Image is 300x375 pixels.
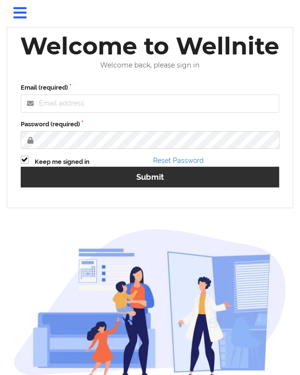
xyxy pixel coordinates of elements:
[154,157,204,164] a: Reset Password
[21,120,279,129] label: Password (required)
[21,83,279,93] label: Email (required)
[14,61,286,69] div: Welcome back, please sign in
[21,94,279,113] input: Email address
[21,167,279,187] button: Submit
[21,31,280,61] div: Welcome to Wellnite
[35,157,90,167] label: Keep me signed in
